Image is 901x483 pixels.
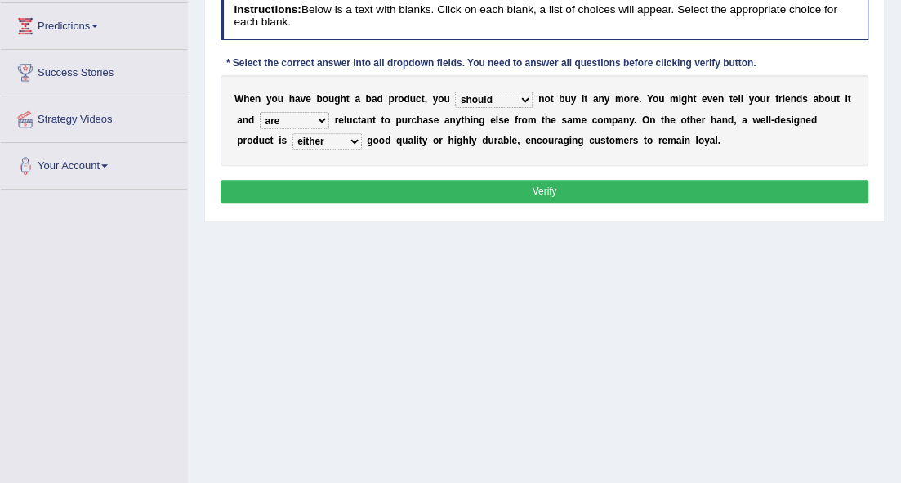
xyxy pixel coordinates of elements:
b: o [544,93,550,105]
b: a [567,114,573,126]
b: o [384,114,390,126]
b: r [335,114,339,126]
b: n [649,114,655,126]
b: w [752,114,760,126]
b: t [346,93,350,105]
b: e [702,93,707,105]
b: a [716,114,722,126]
b: n [790,93,796,105]
b: r [629,135,633,146]
b: t [836,93,840,105]
b: e [733,93,738,105]
b: v [707,93,712,105]
b: g [334,93,340,105]
b: s [802,93,808,105]
b: e [780,114,786,126]
b: d [796,93,802,105]
b: t [550,93,553,105]
b: c [265,135,270,146]
b: l [496,114,498,126]
b: c [352,114,358,126]
b: s [498,114,504,126]
b: . [717,135,720,146]
b: e [581,114,587,126]
b: n [572,135,578,146]
b: r [408,114,412,126]
b: a [355,93,360,105]
b: h [417,114,422,126]
b: a [742,114,747,126]
b: g [479,114,484,126]
b: r [518,114,522,126]
b: t [687,114,690,126]
b: n [623,114,629,126]
b: v [300,93,306,105]
b: o [647,135,653,146]
b: d [774,114,780,126]
b: s [561,114,567,126]
b: r [701,114,705,126]
b: a [710,135,716,146]
b: d [252,135,258,146]
b: t [542,114,545,126]
b: o [247,135,252,146]
b: y [422,135,428,146]
b: c [411,114,417,126]
b: o [372,135,378,146]
b: d [811,114,817,126]
b: y [748,93,754,105]
b: e [306,93,311,105]
b: t [729,93,733,105]
b: p [395,114,401,126]
b: h [687,93,693,105]
b: a [497,135,503,146]
a: Strategy Videos [1,96,187,137]
b: h [690,114,696,126]
b: r [494,135,498,146]
b: r [243,135,247,146]
b: u [444,93,449,105]
b: y [266,93,272,105]
b: u [402,114,408,126]
b: m [670,93,679,105]
b: d [385,135,390,146]
b: h [545,114,551,126]
b: t [422,93,425,105]
b: e [338,114,344,126]
b: u [346,114,352,126]
b: t [847,93,850,105]
b: a [422,114,428,126]
b: t [606,135,609,146]
b: r [766,93,770,105]
b: s [281,135,287,146]
b: m [667,135,676,146]
b: m [573,114,582,126]
b: h [462,135,468,146]
b: i [569,135,572,146]
b: y [704,135,710,146]
b: a [444,114,450,126]
b: h [711,114,716,126]
b: t [381,114,384,126]
b: n [449,114,455,126]
b: g [794,114,800,126]
b: l [695,135,698,146]
b: u [595,135,600,146]
b: i [416,135,418,146]
b: d [482,135,488,146]
b: i [279,135,281,146]
b: c [589,135,595,146]
b: g [563,135,569,146]
b: y [571,93,577,105]
b: e [511,135,517,146]
b: t [661,114,664,126]
b: e [696,114,702,126]
b: g [681,93,687,105]
b: r [630,93,634,105]
b: a [237,114,243,126]
b: o [680,114,686,126]
b: a [618,114,623,126]
b: m [615,135,624,146]
b: l [738,93,740,105]
b: y [604,93,610,105]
